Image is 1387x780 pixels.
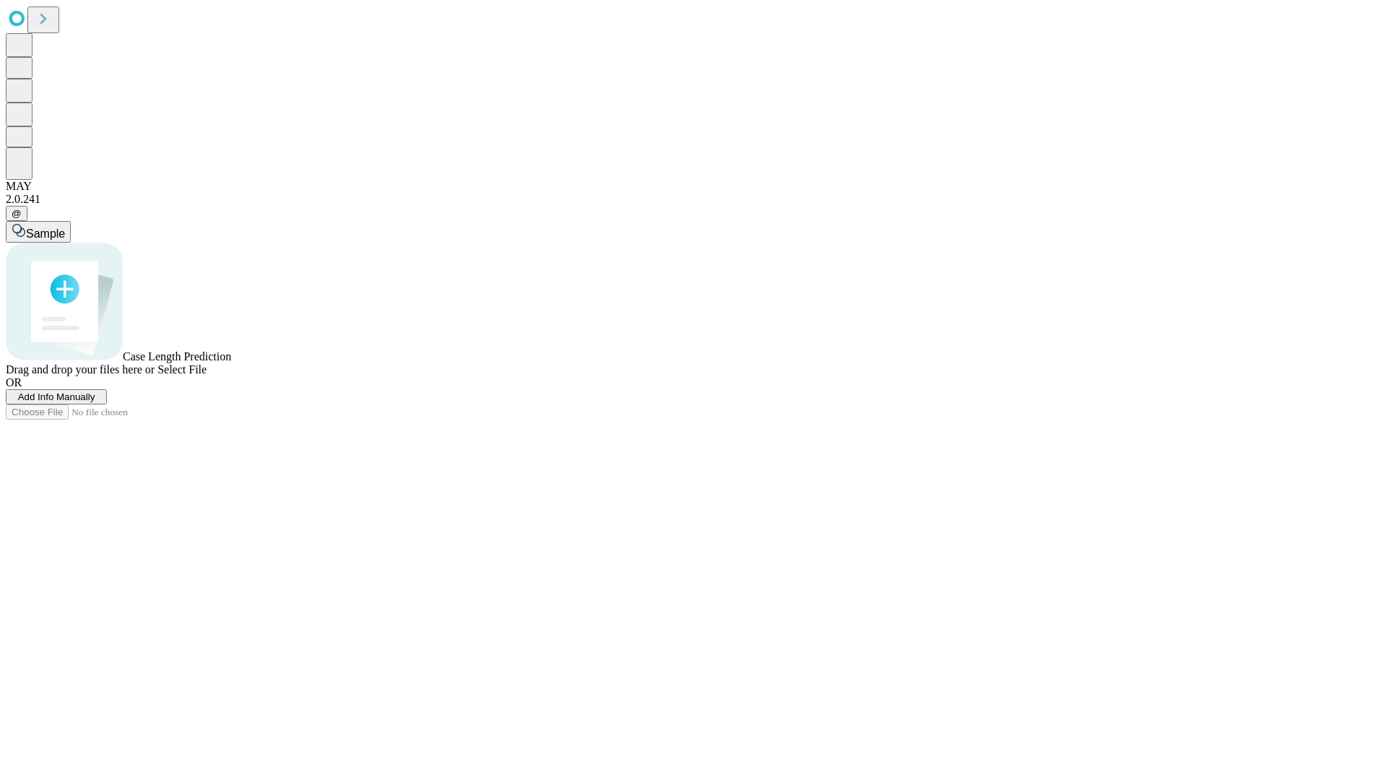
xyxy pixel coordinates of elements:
button: Add Info Manually [6,389,107,404]
span: Sample [26,227,65,240]
div: MAY [6,180,1381,193]
span: Case Length Prediction [123,350,231,363]
span: @ [12,208,22,219]
span: Select File [157,363,207,376]
div: 2.0.241 [6,193,1381,206]
button: @ [6,206,27,221]
button: Sample [6,221,71,243]
span: Drag and drop your files here or [6,363,155,376]
span: Add Info Manually [18,391,95,402]
span: OR [6,376,22,389]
